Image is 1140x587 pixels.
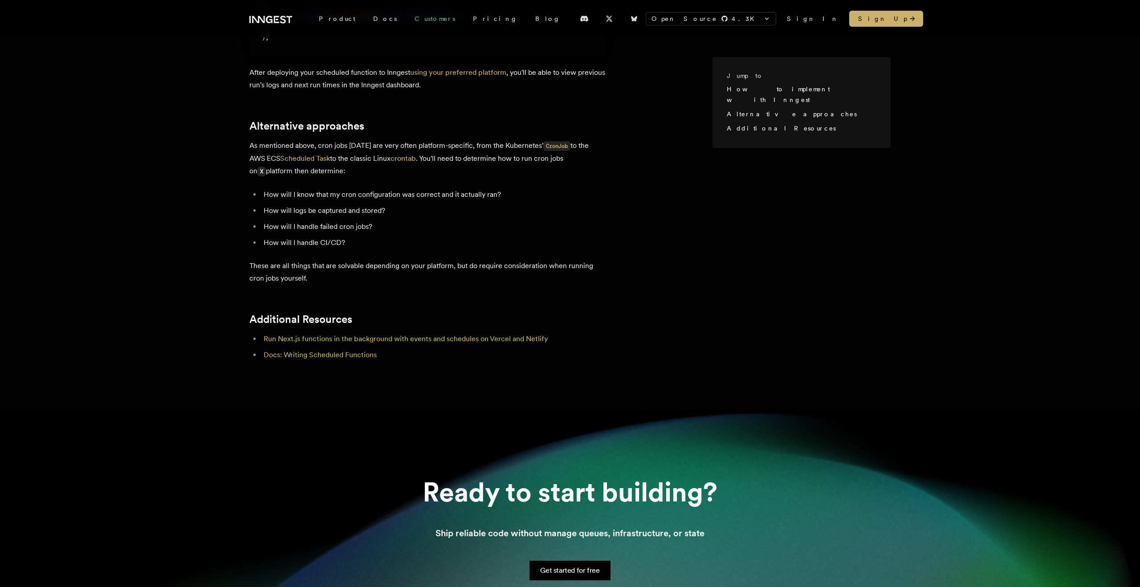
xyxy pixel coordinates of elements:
a: Alternative approaches [727,110,856,118]
a: Customers [406,11,464,27]
a: Scheduled Task [280,154,330,163]
li: How will I know that my cron configuration was correct and it actually ran? [261,188,606,201]
a: How to implement with Inngest [727,86,830,103]
a: crontab [391,154,416,163]
a: using your preferred platform [410,68,506,77]
a: Docs [364,11,406,27]
li: How will I handle failed cron jobs? [261,220,606,233]
h2: Ready to start building? [423,479,717,505]
p: After deploying your scheduled function to Inngest , you'll be able to view previous run's logs a... [249,66,606,91]
span: Open Source [651,14,717,23]
a: Docs: Writing Scheduled Functions [264,351,377,359]
li: How will I handle CI/CD? [261,236,606,249]
h2: Alternative approaches [249,120,606,132]
a: Additional Resources [727,125,836,132]
a: Run Next.js functions in the background with events and schedules on Vercel and Netlify [264,334,548,343]
a: Sign In [787,14,839,23]
a: CronJob [543,141,570,150]
a: Get started for free [529,561,610,580]
a: Discord [574,12,594,26]
span: ); [262,34,269,41]
h3: Jump to [727,71,869,80]
a: X [599,12,619,26]
div: Product [310,11,364,27]
p: These are all things that are solvable depending on your platform, but do require consideration w... [249,260,606,285]
code: X [257,167,266,176]
h2: Additional Resources [249,313,606,326]
p: Ship reliable code without manage queues, infrastructure, or state [436,527,704,539]
a: Pricing [464,11,526,27]
a: Blog [526,11,569,27]
a: Bluesky [624,12,644,26]
li: How will logs be captured and stored? [261,204,606,217]
p: As mentioned above, cron jobs [DATE] are very often platform-specific, from the Kubernetes' to th... [249,139,606,178]
span: 4.3 K [732,14,760,23]
code: CronJob [543,141,570,151]
a: Sign Up [849,11,923,27]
